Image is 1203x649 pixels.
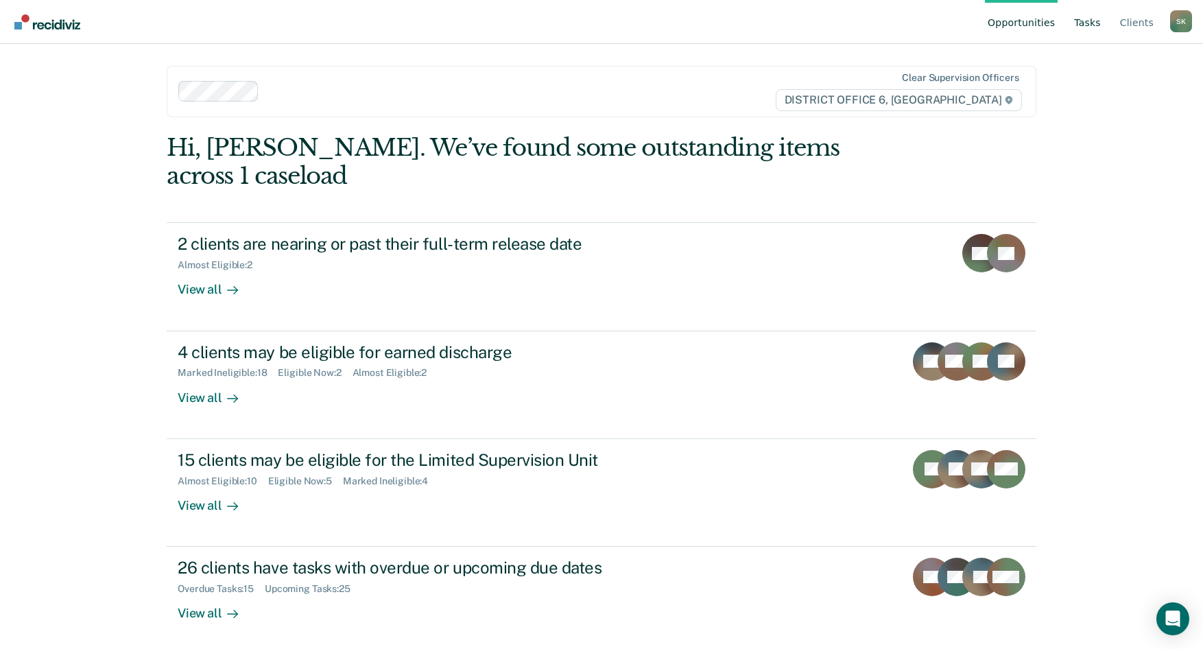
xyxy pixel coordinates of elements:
div: Marked Ineligible : 4 [343,475,439,487]
span: DISTRICT OFFICE 6, [GEOGRAPHIC_DATA] [776,89,1022,111]
div: Clear supervision officers [902,72,1019,84]
div: 2 clients are nearing or past their full-term release date [178,234,659,254]
div: Eligible Now : 2 [278,367,352,379]
div: Upcoming Tasks : 25 [265,583,361,595]
div: View all [178,486,254,513]
div: 4 clients may be eligible for earned discharge [178,342,659,362]
a: 2 clients are nearing or past their full-term release dateAlmost Eligible:2View all [167,222,1036,331]
div: Eligible Now : 5 [268,475,343,487]
div: 26 clients have tasks with overdue or upcoming due dates [178,558,659,578]
div: View all [178,379,254,405]
div: Almost Eligible : 2 [178,259,263,271]
div: Overdue Tasks : 15 [178,583,265,595]
div: Open Intercom Messenger [1156,602,1189,635]
a: 15 clients may be eligible for the Limited Supervision UnitAlmost Eligible:10Eligible Now:5Marked... [167,439,1036,547]
div: View all [178,271,254,298]
button: Profile dropdown button [1170,10,1192,32]
div: Almost Eligible : 10 [178,475,268,487]
div: 15 clients may be eligible for the Limited Supervision Unit [178,450,659,470]
a: 4 clients may be eligible for earned dischargeMarked Ineligible:18Eligible Now:2Almost Eligible:2... [167,331,1036,439]
div: Almost Eligible : 2 [353,367,438,379]
div: Marked Ineligible : 18 [178,367,278,379]
div: View all [178,595,254,622]
div: Hi, [PERSON_NAME]. We’ve found some outstanding items across 1 caseload [167,134,862,190]
img: Recidiviz [14,14,80,29]
div: S K [1170,10,1192,32]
